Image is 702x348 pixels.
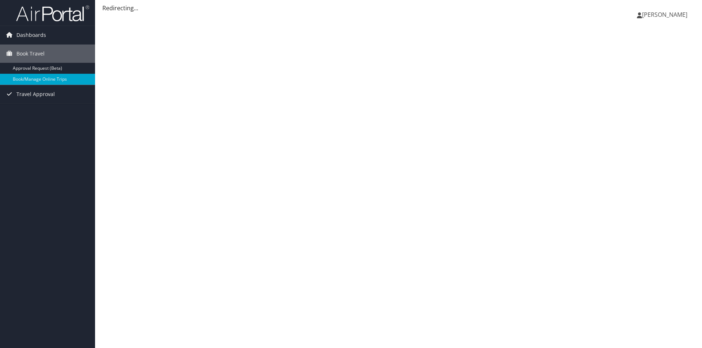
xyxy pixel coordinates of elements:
[16,85,55,103] span: Travel Approval
[16,5,89,22] img: airportal-logo.png
[16,45,45,63] span: Book Travel
[637,4,695,26] a: [PERSON_NAME]
[642,11,687,19] span: [PERSON_NAME]
[16,26,46,44] span: Dashboards
[102,4,695,12] div: Redirecting...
